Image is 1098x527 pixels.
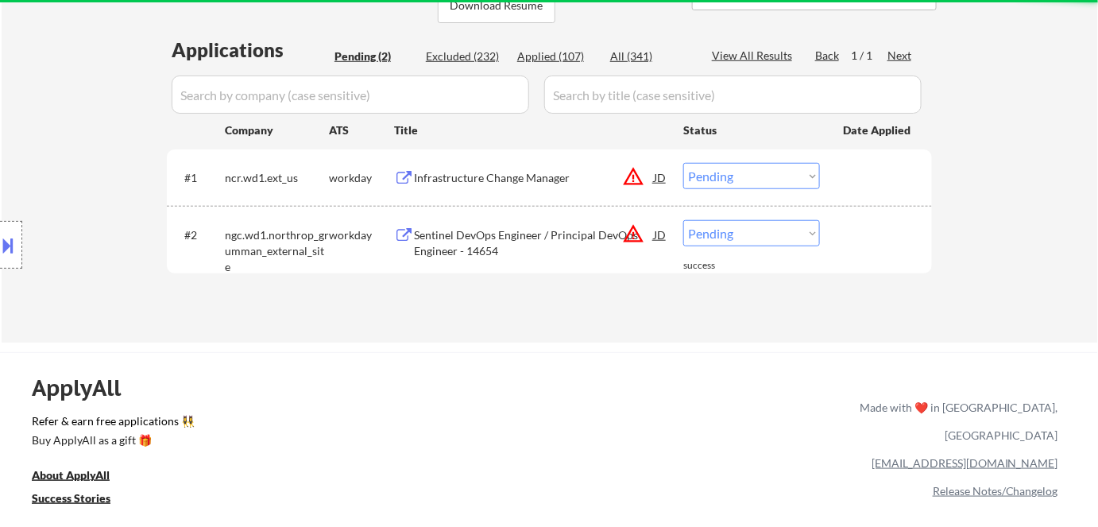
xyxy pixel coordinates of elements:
[394,122,668,138] div: Title
[544,76,922,114] input: Search by title (case sensitive)
[329,122,394,138] div: ATS
[334,48,414,64] div: Pending (2)
[652,163,668,192] div: JD
[622,165,644,188] button: warning_amber
[414,227,654,258] div: Sentinel DevOps Engineer / Principal DevOps Engineer - 14654
[843,122,913,138] div: Date Applied
[872,456,1058,470] a: [EMAIL_ADDRESS][DOMAIN_NAME]
[652,220,668,249] div: JD
[815,48,841,64] div: Back
[32,467,132,487] a: About ApplyAll
[329,170,394,186] div: workday
[32,432,191,452] a: Buy ApplyAll as a gift 🎁
[610,48,690,64] div: All (341)
[172,76,529,114] input: Search by company (case sensitive)
[32,468,110,482] u: About ApplyAll
[517,48,597,64] div: Applied (107)
[32,490,132,510] a: Success Stories
[887,48,913,64] div: Next
[172,41,329,60] div: Applications
[622,223,644,245] button: warning_amber
[683,259,747,273] div: success
[851,48,887,64] div: 1 / 1
[32,491,110,505] u: Success Stories
[32,416,528,432] a: Refer & earn free applications 👯‍♀️
[683,115,820,144] div: Status
[329,227,394,243] div: workday
[426,48,505,64] div: Excluded (232)
[414,170,654,186] div: Infrastructure Change Manager
[712,48,797,64] div: View All Results
[933,484,1058,498] a: Release Notes/Changelog
[32,374,139,401] div: ApplyAll
[853,393,1058,449] div: Made with ❤️ in [GEOGRAPHIC_DATA], [GEOGRAPHIC_DATA]
[32,435,191,446] div: Buy ApplyAll as a gift 🎁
